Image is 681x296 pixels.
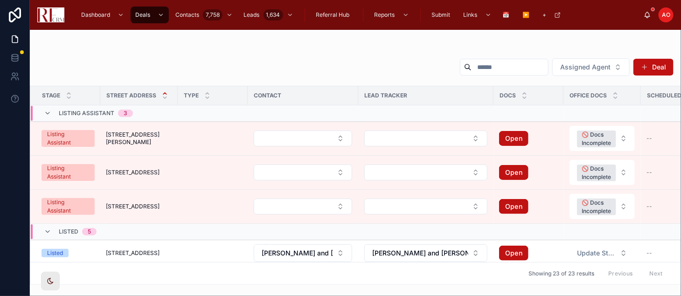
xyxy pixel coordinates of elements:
[47,198,89,215] div: Listing Assistant
[372,248,468,258] span: [PERSON_NAME] and [PERSON_NAME]
[47,164,89,181] div: Listing Assistant
[254,165,352,180] button: Select Button
[364,198,488,215] a: Select Button
[106,169,172,176] a: [STREET_ADDRESS]
[364,130,488,147] a: Select Button
[569,193,635,220] a: Select Button
[499,246,558,261] a: Open
[47,249,63,257] div: Listed
[528,270,594,277] span: Showing 23 of 23 results
[364,131,487,146] button: Select Button
[646,203,652,210] span: --
[370,7,414,23] a: Reports
[503,11,510,19] span: 📅
[262,248,333,258] span: [PERSON_NAME] and [PERSON_NAME]
[106,131,172,146] a: [STREET_ADDRESS][PERSON_NAME]
[184,92,199,99] span: Type
[364,92,407,99] span: Lead Tracker
[538,7,566,23] a: +
[88,228,91,235] div: 5
[254,199,352,214] button: Select Button
[42,130,95,147] a: Listing Assistant
[42,198,95,215] a: Listing Assistant
[131,7,169,23] a: Deals
[569,125,635,151] a: Select Button
[106,249,172,257] a: [STREET_ADDRESS]
[42,92,60,99] span: Stage
[459,7,496,23] a: Links
[499,131,558,146] a: Open
[500,92,516,99] span: Docs
[499,131,528,146] a: Open
[76,7,129,23] a: Dashboard
[42,164,95,181] a: Listing Assistant
[312,7,356,23] a: Referral Hub
[499,246,528,261] a: Open
[203,9,222,21] div: 7,758
[37,7,64,22] img: App logo
[499,199,558,214] a: Open
[135,11,150,19] span: Deals
[59,228,78,235] span: Listed
[253,164,353,181] a: Select Button
[518,7,536,23] a: ▶️
[499,165,558,180] a: Open
[523,11,530,19] span: ▶️
[253,244,353,262] a: Select Button
[464,11,478,19] span: Links
[316,11,350,19] span: Referral Hub
[106,169,160,176] span: [STREET_ADDRESS]
[364,244,488,262] a: Select Button
[499,165,528,180] a: Open
[106,203,160,210] span: [STREET_ADDRESS]
[106,249,160,257] span: [STREET_ADDRESS]
[124,110,127,117] div: 3
[569,244,635,262] a: Select Button
[577,248,616,258] span: Update Status
[570,92,607,99] span: Office Docs
[633,59,674,76] button: Deal
[552,58,630,76] button: Select Button
[72,5,644,25] div: scrollable content
[364,164,488,181] a: Select Button
[364,165,487,180] button: Select Button
[254,92,281,99] span: Contact
[582,199,612,215] div: 🚫 Docs Incomplete
[570,194,635,219] button: Select Button
[47,130,89,147] div: Listing Assistant
[543,11,547,19] span: +
[253,130,353,147] a: Select Button
[59,110,114,117] span: Listing Assistant
[646,249,652,257] span: --
[81,11,110,19] span: Dashboard
[375,11,395,19] span: Reports
[646,169,652,176] span: --
[427,7,457,23] a: Submit
[432,11,451,19] span: Submit
[582,131,612,147] div: 🚫 Docs Incomplete
[244,11,260,19] span: Leads
[662,11,670,19] span: AO
[106,203,172,210] a: [STREET_ADDRESS]
[175,11,199,19] span: Contacts
[253,198,353,215] a: Select Button
[582,165,612,181] div: 🚫 Docs Incomplete
[364,244,487,262] button: Select Button
[239,7,298,23] a: Leads1,634
[498,7,516,23] a: 📅
[570,160,635,185] button: Select Button
[264,9,283,21] div: 1,634
[499,199,528,214] a: Open
[560,62,611,72] span: Assigned Agent
[42,249,95,257] a: Listed
[364,199,487,214] button: Select Button
[570,126,635,151] button: Select Button
[106,92,156,99] span: Street Address
[646,135,652,142] span: --
[254,244,352,262] button: Select Button
[254,131,352,146] button: Select Button
[171,7,237,23] a: Contacts7,758
[570,245,635,262] button: Select Button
